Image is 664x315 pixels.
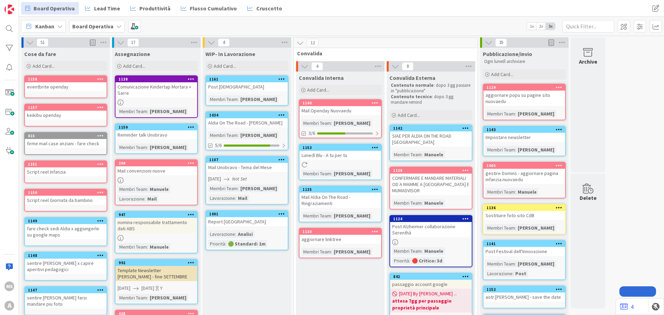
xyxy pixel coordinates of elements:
[25,252,107,274] div: 1148sentire [PERSON_NAME] x capire aperitivi pedagogici
[483,293,565,302] div: aotr [PERSON_NAME] - save the date
[28,77,107,82] div: 1158
[208,95,238,103] div: Membri Team
[422,199,423,207] span: :
[118,243,147,251] div: Membri Team
[24,104,107,127] a: 1157keikibu openday
[115,50,150,57] span: Assegnazione
[487,127,565,132] div: 1143
[486,260,515,268] div: Membri Team
[116,218,197,233] div: nomina responsabile trattamento dati ABS
[311,62,323,71] span: 4
[147,294,148,302] span: :
[390,216,472,222] div: 1124
[303,187,381,192] div: 1135
[25,139,107,148] div: firme mail case anziani - fare check
[28,190,107,195] div: 1150
[205,111,288,150] a: 1034Aldia On The Road - [PERSON_NAME]Membri Team:[PERSON_NAME]5/6
[332,170,372,177] div: [PERSON_NAME]
[393,126,472,131] div: 1142
[116,160,197,166] div: 204
[208,194,235,202] div: Lavorazione
[483,163,565,169] div: 1005
[256,4,282,12] span: Cruscotto
[516,224,556,232] div: [PERSON_NAME]
[483,204,566,234] a: 1136Sostituire foto sito CdBMembri Team:[PERSON_NAME]
[28,253,107,258] div: 1148
[392,257,409,265] div: Priorità
[392,199,422,207] div: Membri Team
[116,260,197,281] div: 992Template Newsletter [PERSON_NAME] - fine SETTEMBRE
[25,76,107,91] div: 1158eventbrite openday
[190,4,237,12] span: Flusso Cumulativo
[28,219,107,223] div: 1149
[25,189,107,196] div: 1150
[209,212,288,216] div: 1091
[393,168,472,173] div: 1128
[390,125,472,131] div: 1142
[486,270,513,277] div: Lavorazione
[486,188,515,196] div: Membri Team
[332,248,372,256] div: [PERSON_NAME]
[24,75,107,98] a: 1158eventbrite openday
[119,161,197,166] div: 204
[81,2,124,15] a: Lead Time
[514,270,528,277] div: Post
[299,151,381,160] div: Lunedì Blu - A tu per tu
[25,82,107,91] div: eventbrite openday
[299,100,381,115] div: 1140Mail Openday Nuovaedu
[28,105,107,110] div: 1157
[209,113,288,118] div: 1034
[148,185,170,193] div: Manuele
[483,241,565,247] div: 1141
[25,111,107,120] div: keikibu openday
[239,95,279,103] div: [PERSON_NAME]
[299,229,381,244] div: 1130aggiornare linktree
[410,257,444,265] div: 🔴 Critico: 3d
[28,162,107,167] div: 1151
[24,50,56,57] span: Cose da fare
[527,23,536,30] span: 1x
[205,75,288,106] a: 1161Post [DEMOGRAPHIC_DATA]Membri Team:[PERSON_NAME]
[25,167,107,176] div: Script reel Infanzia
[116,212,197,233] div: 947nomina responsabile trattamento dati ABS
[206,76,288,82] div: 1161
[483,84,565,106] div: 1129aggiornare popu su pagine sito nuovaedu
[115,75,198,118] a: 1138Comunicazione Kindertap Mortara + SarreMembri Team:[PERSON_NAME]
[208,131,238,139] div: Membri Team
[391,94,471,105] p: : dopo 3 gg mandare remind
[35,22,54,30] span: Kanban
[25,161,107,176] div: 1151Script reel Infanzia
[235,194,236,202] span: :
[331,248,332,256] span: :
[393,216,472,221] div: 1124
[226,240,267,248] div: 🟢 Standard: 1m
[390,280,472,289] div: passaggio account google
[116,124,197,139] div: 1159Reminder talk Unobravo
[483,241,565,256] div: 1141Post Festival dell'Innovazione
[513,270,514,277] span: :
[409,257,410,265] span: :
[147,185,148,193] span: :
[580,194,597,202] div: Delete
[483,286,565,293] div: 1152
[536,23,546,30] span: 2x
[423,199,445,207] div: Manuele
[119,212,197,217] div: 947
[25,133,107,148] div: 815firme mail case anziani - fare check
[208,240,225,248] div: Priorità
[209,77,288,82] div: 1161
[145,195,146,203] span: :
[206,112,288,118] div: 1034
[299,186,382,222] a: 1135Mail Aldia On The Road - RingraziamentiMembri Team:[PERSON_NAME]
[148,294,188,302] div: [PERSON_NAME]
[25,196,107,205] div: Script reel Giornata da bambino
[483,91,565,106] div: aggiornare popu su pagine sito nuovaedu
[141,285,154,292] span: [DATE]
[390,125,472,147] div: 1142SIAE PER ALDIA ON THE ROAD [GEOGRAPHIC_DATA]
[119,260,197,265] div: 992
[495,38,507,47] span: 35
[4,4,14,14] img: Visit kanbanzone.com
[390,167,472,174] div: 1128
[483,286,565,302] div: 1152aotr [PERSON_NAME] - save the date
[206,157,288,172] div: 1107Mail Unobravo - Tema del Mese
